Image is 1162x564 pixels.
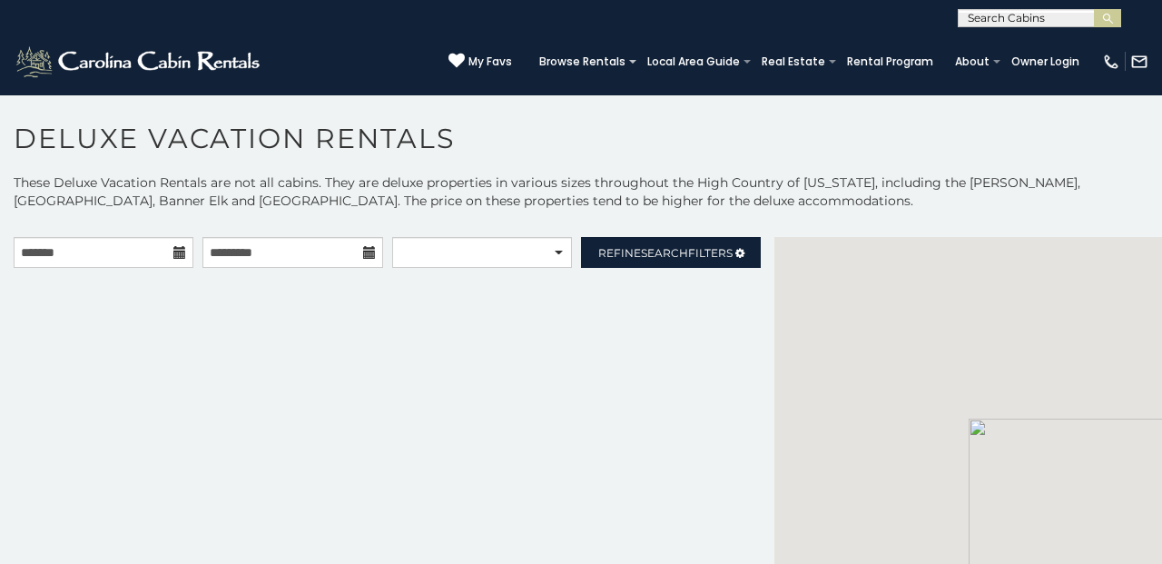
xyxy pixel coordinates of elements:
[838,49,942,74] a: Rental Program
[638,49,749,74] a: Local Area Guide
[641,246,688,260] span: Search
[448,53,512,71] a: My Favs
[1130,53,1148,71] img: mail-regular-white.png
[1002,49,1088,74] a: Owner Login
[14,44,265,80] img: White-1-2.png
[753,49,834,74] a: Real Estate
[1102,53,1120,71] img: phone-regular-white.png
[598,246,733,260] span: Refine Filters
[468,54,512,70] span: My Favs
[581,237,761,268] a: RefineSearchFilters
[530,49,635,74] a: Browse Rentals
[946,49,999,74] a: About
